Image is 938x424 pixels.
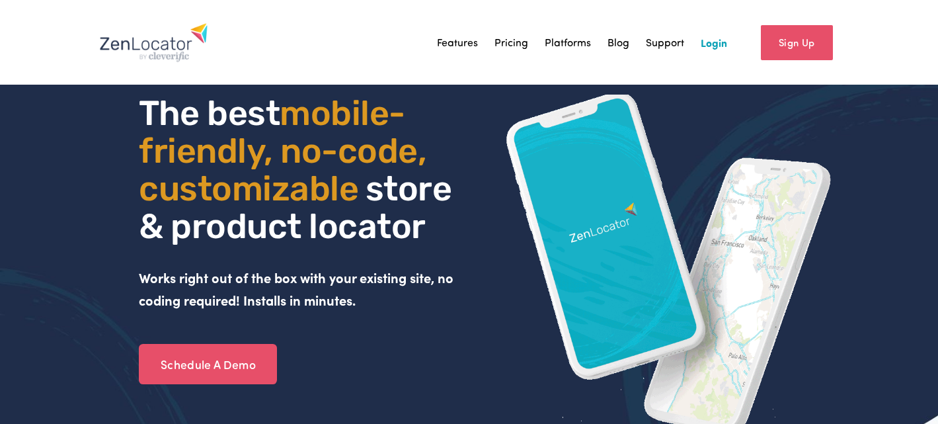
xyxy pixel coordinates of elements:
[494,32,528,52] a: Pricing
[139,168,459,247] span: store & product locator
[139,93,280,134] span: The best
[139,93,434,209] span: mobile- friendly, no-code, customizable
[701,32,727,52] a: Login
[139,344,277,385] a: Schedule A Demo
[139,269,457,309] strong: Works right out of the box with your existing site, no coding required! Installs in minutes.
[437,32,478,52] a: Features
[99,22,208,62] img: Zenlocator
[545,32,591,52] a: Platforms
[646,32,684,52] a: Support
[761,25,833,60] a: Sign Up
[607,32,629,52] a: Blog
